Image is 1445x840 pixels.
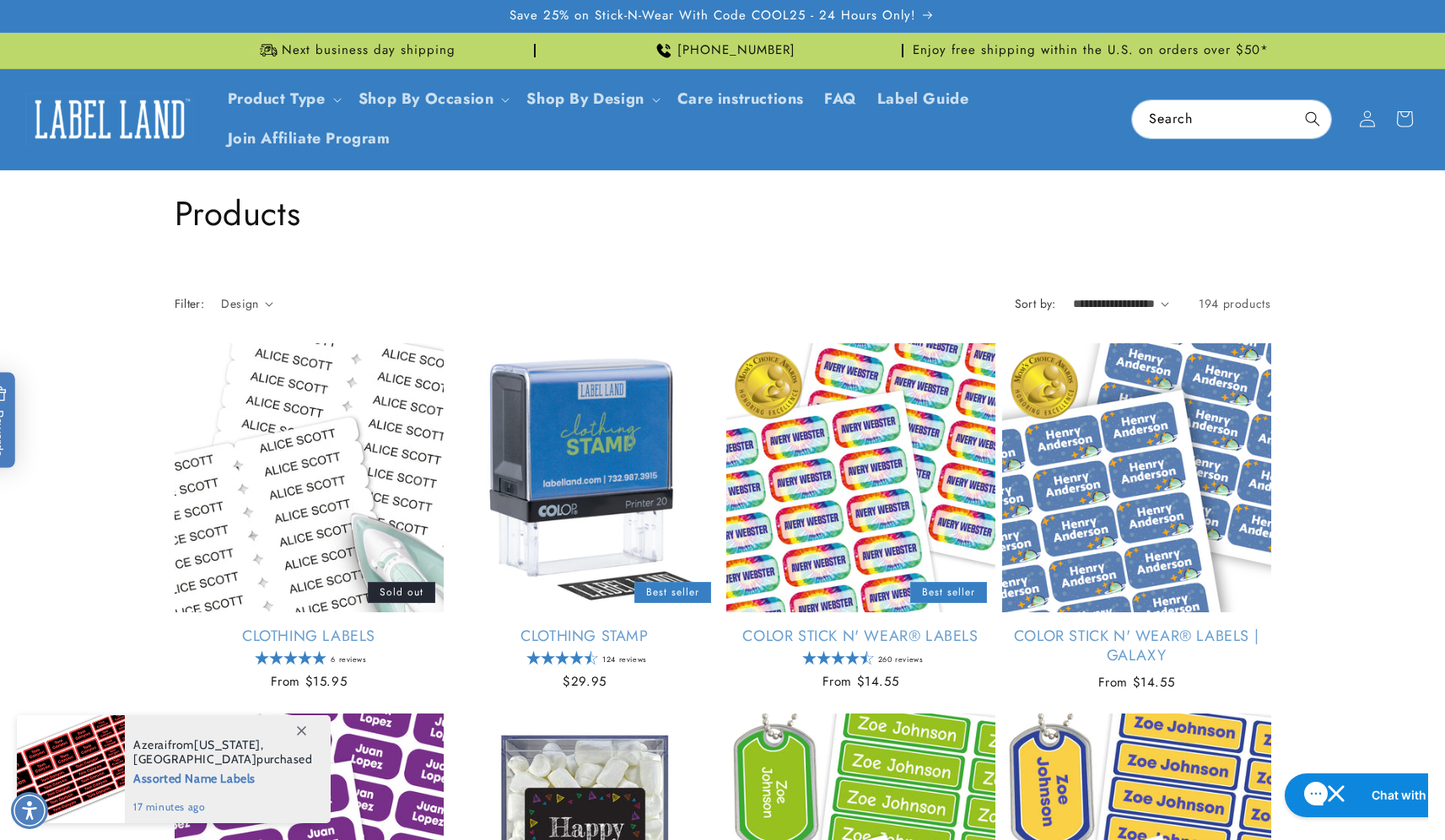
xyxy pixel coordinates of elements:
a: Care instructions [667,79,814,119]
div: Accessibility Menu [11,792,48,829]
span: Next business day shipping [282,42,456,59]
a: Label Land [19,87,201,152]
span: [GEOGRAPHIC_DATA] [133,751,256,767]
a: Product Type [228,88,326,110]
button: Gorgias live chat [8,6,186,50]
span: Assorted Name Labels [133,767,313,788]
div: Announcement [910,33,1271,68]
span: 17 minutes ago [133,800,313,815]
span: Enjoy free shipping within the U.S. on orders over $50* [913,42,1269,59]
span: FAQ [824,89,857,109]
label: Sort by: [1015,295,1056,312]
h2: Filter: [175,295,205,313]
span: [PHONE_NUMBER] [677,42,795,59]
a: Color Stick N' Wear® Labels [726,627,995,646]
div: Announcement [175,33,536,68]
a: FAQ [814,79,867,119]
summary: Shop By Design [516,79,666,119]
div: Announcement [542,33,903,68]
summary: Product Type [218,79,348,119]
img: Label Land [25,93,194,145]
span: Design [221,295,258,312]
span: from , purchased [133,738,313,767]
span: Join Affiliate Program [228,129,391,148]
span: Label Guide [877,89,969,109]
button: Search [1294,100,1331,137]
a: Clothing Labels [175,627,444,646]
iframe: Gorgias live chat messenger [1276,767,1428,823]
a: Join Affiliate Program [218,119,401,159]
h2: Chat with us [95,19,167,36]
span: Azerai [133,737,168,752]
h1: Products [175,191,1271,235]
a: Shop By Design [526,88,644,110]
a: Label Guide [867,79,979,119]
a: Clothing Stamp [450,627,720,646]
summary: Design (0 selected) [221,295,273,313]
a: Color Stick N' Wear® Labels | Galaxy [1002,627,1271,666]
span: 194 products [1199,295,1270,312]
span: Care instructions [677,89,804,109]
span: Save 25% on Stick-N-Wear With Code COOL25 - 24 Hours Only! [510,8,916,24]
span: Shop By Occasion [359,89,494,109]
summary: Shop By Occasion [348,79,517,119]
span: [US_STATE] [194,737,261,752]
